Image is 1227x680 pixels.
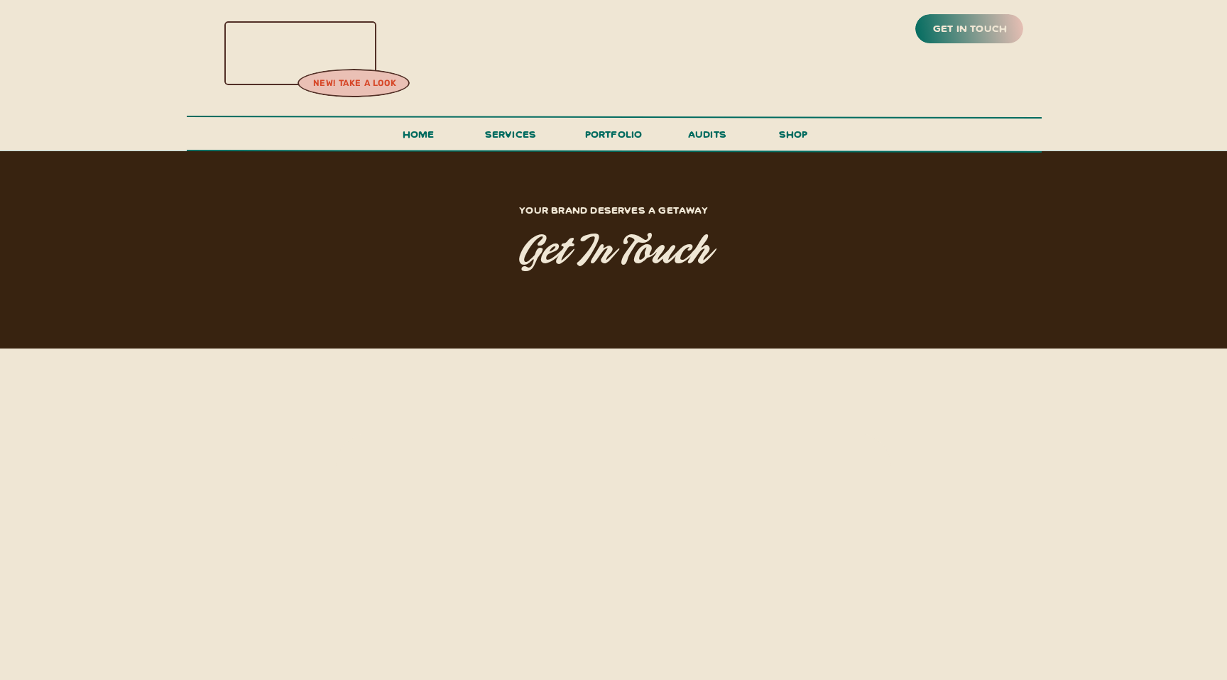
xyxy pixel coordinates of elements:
a: Home [396,125,440,151]
a: get in touch [930,19,1010,39]
a: portfolio [580,125,647,151]
h1: Your brand deserves a getaway [450,201,777,219]
a: shop [759,125,827,150]
a: services [481,125,540,151]
span: services [485,127,537,141]
a: new! take a look [297,77,413,91]
a: audits [686,125,729,150]
h1: get in touch [386,231,841,275]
